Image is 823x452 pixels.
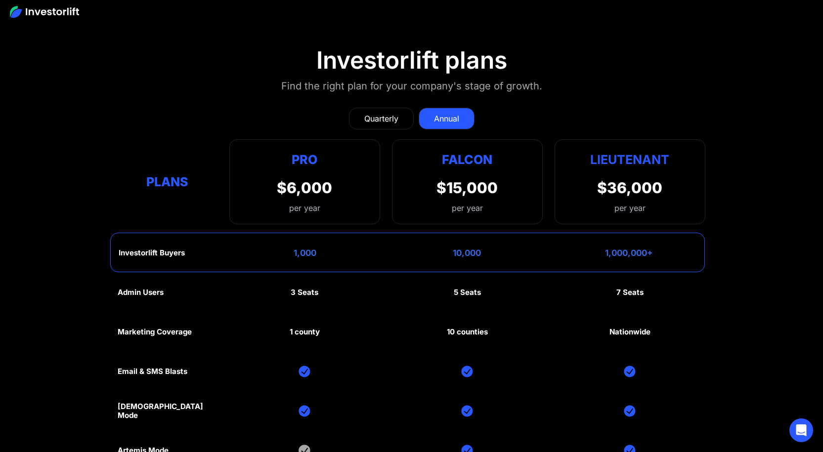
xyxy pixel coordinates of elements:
div: [DEMOGRAPHIC_DATA] Mode [118,402,217,420]
div: 1 county [290,328,320,336]
div: Quarterly [364,113,398,124]
div: 3 Seats [291,288,318,297]
div: 10,000 [453,248,481,258]
div: Falcon [442,150,492,169]
div: 7 Seats [616,288,644,297]
div: 5 Seats [454,288,481,297]
div: per year [614,202,646,214]
div: $6,000 [277,179,332,197]
div: per year [277,202,332,214]
div: Admin Users [118,288,164,297]
div: Nationwide [609,328,650,336]
div: per year [452,202,483,214]
div: Find the right plan for your company's stage of growth. [281,78,542,94]
div: Annual [434,113,459,124]
strong: Lieutenant [590,152,669,167]
div: $36,000 [597,179,662,197]
div: Marketing Coverage [118,328,192,336]
div: Pro [277,150,332,169]
div: Investorlift plans [316,46,507,75]
div: Open Intercom Messenger [789,418,813,442]
div: 10 counties [447,328,488,336]
div: Email & SMS Blasts [118,367,187,376]
div: Plans [118,172,217,192]
div: 1,000 [294,248,316,258]
div: 1,000,000+ [605,248,653,258]
div: Investorlift Buyers [119,248,185,257]
div: $15,000 [436,179,498,197]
